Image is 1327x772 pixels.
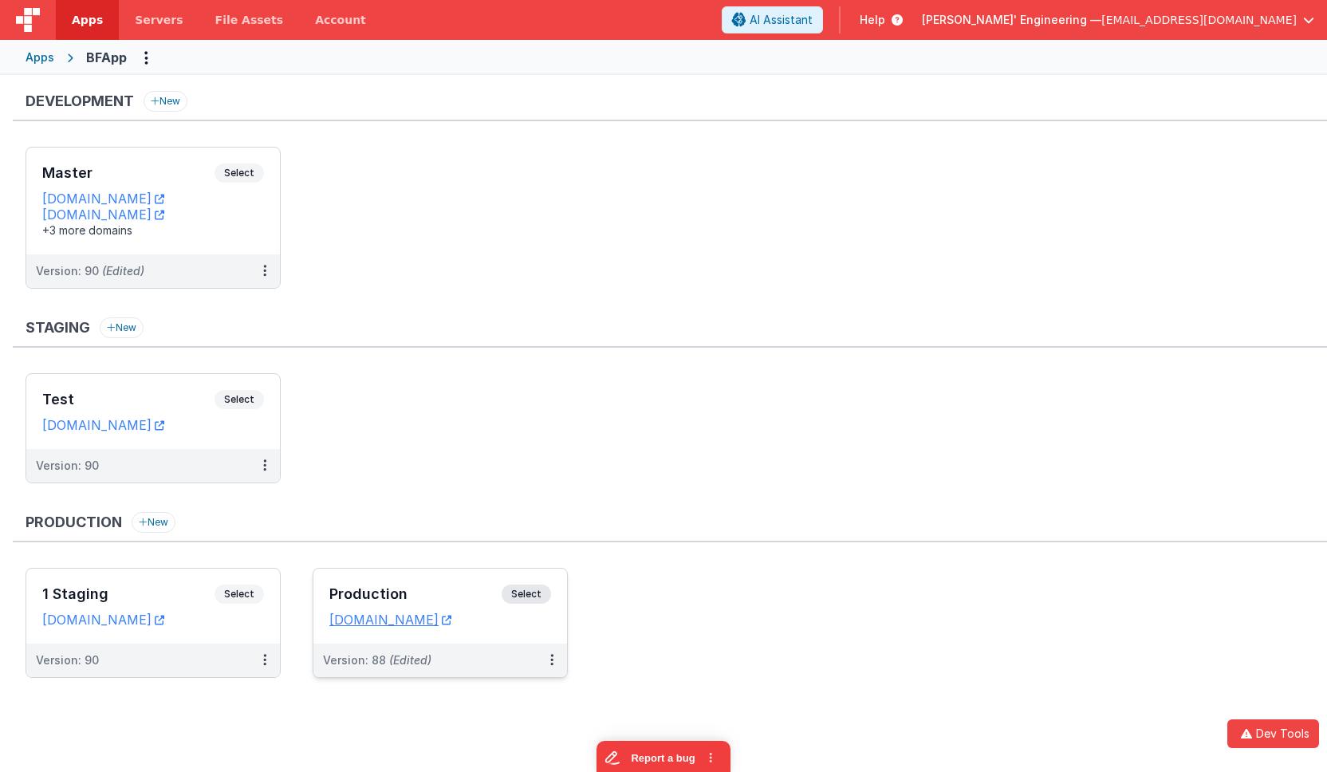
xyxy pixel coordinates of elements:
[42,417,164,433] a: [DOMAIN_NAME]
[722,6,823,33] button: AI Assistant
[215,163,264,183] span: Select
[389,653,431,667] span: (Edited)
[42,207,164,223] a: [DOMAIN_NAME]
[42,191,164,207] a: [DOMAIN_NAME]
[1227,719,1319,748] button: Dev Tools
[922,12,1314,28] button: [PERSON_NAME]' Engineering — [EMAIL_ADDRESS][DOMAIN_NAME]
[329,586,502,602] h3: Production
[100,317,144,338] button: New
[102,264,144,278] span: (Edited)
[144,91,187,112] button: New
[86,48,127,67] div: BFApp
[135,12,183,28] span: Servers
[750,12,813,28] span: AI Assistant
[215,585,264,604] span: Select
[36,458,99,474] div: Version: 90
[36,263,144,279] div: Version: 90
[26,49,54,65] div: Apps
[42,165,215,181] h3: Master
[72,12,103,28] span: Apps
[329,612,451,628] a: [DOMAIN_NAME]
[42,586,215,602] h3: 1 Staging
[132,512,175,533] button: New
[323,652,431,668] div: Version: 88
[860,12,885,28] span: Help
[42,223,264,238] div: +3 more domains
[1101,12,1297,28] span: [EMAIL_ADDRESS][DOMAIN_NAME]
[215,12,284,28] span: File Assets
[922,12,1101,28] span: [PERSON_NAME]' Engineering —
[502,585,551,604] span: Select
[133,45,159,70] button: Options
[42,612,164,628] a: [DOMAIN_NAME]
[42,392,215,408] h3: Test
[36,652,99,668] div: Version: 90
[26,514,122,530] h3: Production
[26,320,90,336] h3: Staging
[215,390,264,409] span: Select
[26,93,134,109] h3: Development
